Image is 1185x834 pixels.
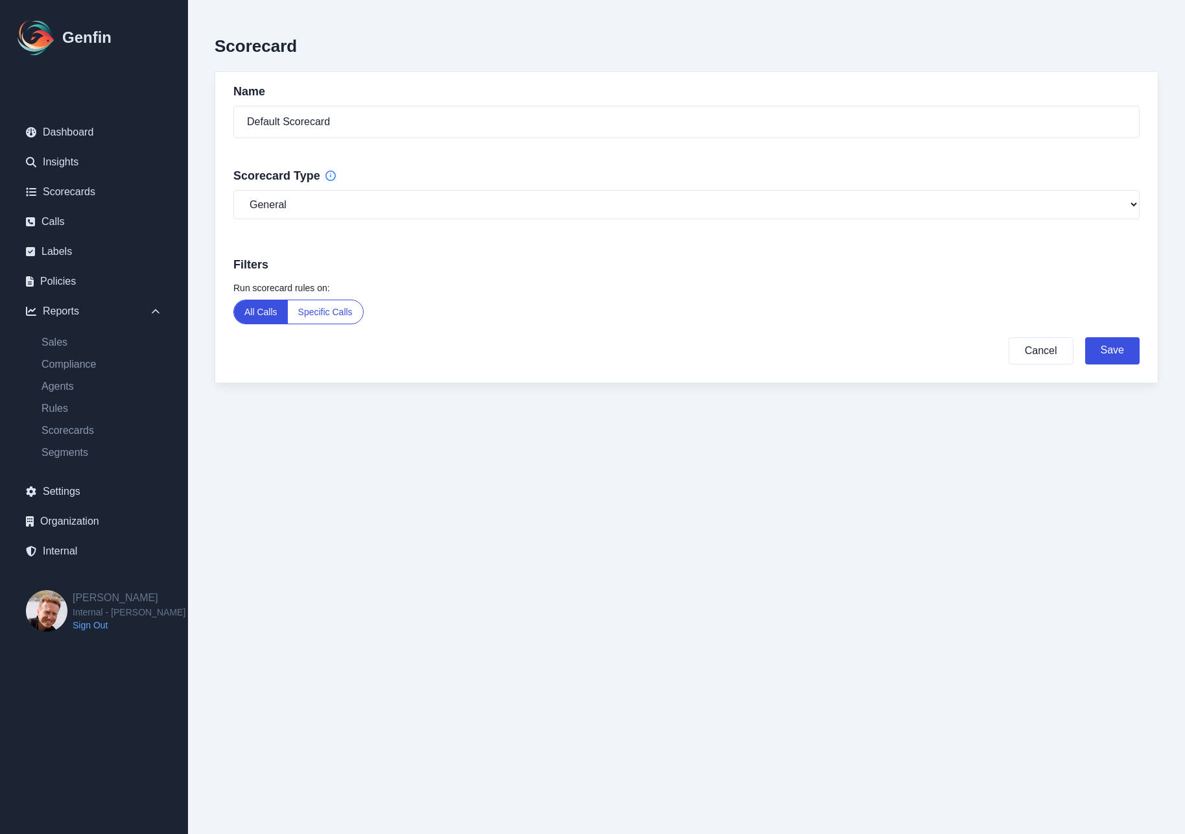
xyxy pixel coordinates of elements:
a: Scorecards [16,179,172,205]
button: Save [1085,337,1140,364]
a: Sales [31,335,172,350]
a: Segments [31,445,172,460]
a: Settings [16,479,172,505]
img: Brian Dunagan [26,590,67,632]
a: Scorecards [31,423,172,438]
img: Logo [16,17,57,58]
label: Run scorecard rules on: [233,281,1140,294]
h1: Genfin [62,27,111,48]
div: Reports [16,298,172,324]
a: Agents [31,379,172,394]
h3: Filters [233,256,1140,274]
a: Labels [16,239,172,265]
span: Internal - [PERSON_NAME] [73,606,185,619]
a: Dashboard [16,119,172,145]
h2: Scorecard [215,36,297,56]
h2: [PERSON_NAME] [73,590,185,606]
span: Info [325,171,336,181]
a: Internal [16,538,172,564]
a: Rules [31,401,172,416]
a: Compliance [31,357,172,372]
h3: Name [233,82,1140,101]
h3: Scorecard Type [233,167,1140,185]
a: Organization [16,508,172,534]
a: Sign Out [73,619,185,632]
a: Calls [16,209,172,235]
input: Enter scorecard name [233,106,1140,138]
button: Specific Calls [288,300,363,324]
button: All Calls [234,300,288,324]
a: Policies [16,268,172,294]
button: Cancel [1009,337,1074,364]
a: Insights [16,149,172,175]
